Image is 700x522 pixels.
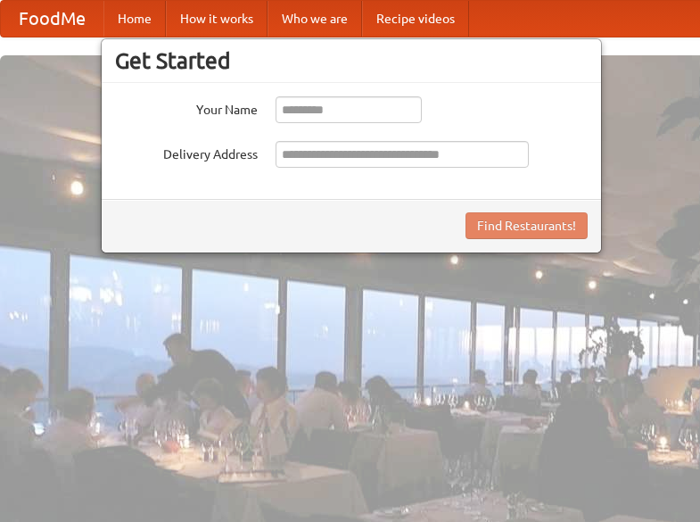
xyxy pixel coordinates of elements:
[166,1,268,37] a: How it works
[362,1,469,37] a: Recipe videos
[115,141,258,163] label: Delivery Address
[115,47,588,74] h3: Get Started
[115,96,258,119] label: Your Name
[268,1,362,37] a: Who we are
[1,1,103,37] a: FoodMe
[103,1,166,37] a: Home
[465,212,588,239] button: Find Restaurants!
